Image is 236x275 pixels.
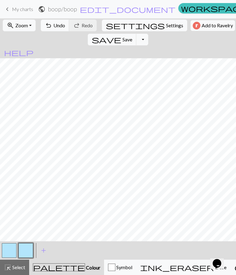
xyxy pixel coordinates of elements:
[53,22,65,28] span: Undo
[45,21,52,30] span: undo
[140,263,214,272] span: ink_eraser
[29,260,104,275] button: Colour
[115,264,132,270] span: Symbol
[40,246,47,255] span: add
[191,20,235,31] button: Add to Ravelry
[4,263,11,272] span: highlight_alt
[33,263,85,272] span: palette
[4,48,33,57] span: help
[88,34,137,45] button: Save
[41,20,69,31] button: Undo
[106,22,165,29] i: Settings
[106,21,165,30] span: settings
[38,5,45,13] span: public
[7,21,14,30] span: zoom_in
[104,260,136,275] button: Symbol
[85,265,100,270] span: Colour
[122,36,132,42] span: Save
[4,4,33,14] a: My charts
[136,260,230,275] button: Erase
[4,5,11,13] span: keyboard_arrow_left
[11,264,25,270] span: Select
[202,22,233,29] span: Add to Ravelry
[102,20,187,31] button: SettingsSettings
[15,22,28,28] span: Zoom
[48,6,77,13] h2: boop / boop
[193,22,200,29] img: Ravelry
[3,20,36,31] button: Zoom
[210,250,230,269] iframe: chat widget
[92,35,121,44] span: save
[80,5,176,13] span: edit_document
[166,22,183,29] span: Settings
[12,6,33,12] span: My charts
